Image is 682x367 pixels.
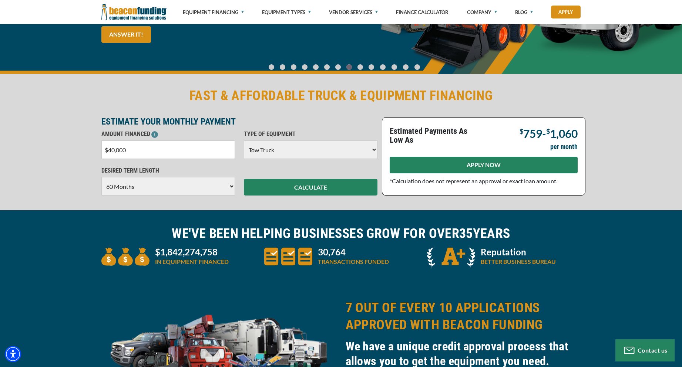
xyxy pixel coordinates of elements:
span: 1,060 [550,127,578,140]
h2: 7 OUT OF EVERY 10 APPLICATIONS APPROVED WITH BEACON FUNDING [346,299,581,333]
a: Go To Slide 7 [345,64,354,70]
span: $ [520,127,523,135]
a: Go To Slide 10 [378,64,387,70]
p: ESTIMATE YOUR MONTHLY PAYMENT [101,117,377,126]
span: *Calculation does not represent an approval or exact loan amount. [390,177,557,184]
p: per month [550,142,578,151]
a: APPLY NOW [390,157,578,173]
p: Estimated Payments As Low As [390,127,479,145]
a: Go To Slide 13 [413,64,422,70]
a: Go To Slide 6 [334,64,343,70]
div: Accessibility Menu [5,346,21,362]
a: ANSWER IT! [101,26,151,43]
p: DESIRED TERM LENGTH [101,166,235,175]
a: Go To Slide 3 [300,64,309,70]
p: IN EQUIPMENT FINANCED [155,257,229,266]
span: 35 [459,226,473,241]
p: $1,842,274,758 [155,248,229,256]
p: AMOUNT FINANCED [101,130,235,139]
a: Apply [551,6,581,18]
a: Go To Slide 4 [312,64,320,70]
a: Go To Slide 2 [289,64,298,70]
h2: FAST & AFFORDABLE TRUCK & EQUIPMENT FINANCING [101,87,581,104]
img: three document icons to convery large amount of transactions funded [264,248,312,265]
img: A + icon [427,248,475,268]
span: Contact us [638,347,668,354]
p: BETTER BUSINESS BUREAU [481,257,556,266]
span: $ [546,127,550,135]
p: TRANSACTIONS FUNDED [318,257,389,266]
button: Contact us [615,339,675,361]
h2: WE'VE BEEN HELPING BUSINESSES GROW FOR OVER YEARS [101,225,581,242]
a: Go To Slide 5 [323,64,332,70]
input: $ [101,140,235,159]
button: CALCULATE [244,179,377,196]
a: Go To Slide 11 [390,64,399,70]
a: Go To Slide 9 [367,64,376,70]
p: 30,764 [318,248,389,256]
p: - [520,127,578,139]
a: equipment collage [101,347,337,354]
p: Reputation [481,248,556,256]
a: Go To Slide 12 [401,64,410,70]
span: 759 [523,127,542,140]
a: Go To Slide 0 [267,64,276,70]
img: three money bags to convey large amount of equipment financed [101,248,149,266]
a: Go To Slide 8 [356,64,365,70]
a: Go To Slide 1 [278,64,287,70]
p: TYPE OF EQUIPMENT [244,130,377,139]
